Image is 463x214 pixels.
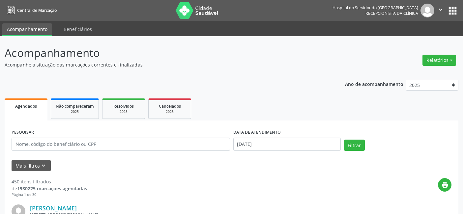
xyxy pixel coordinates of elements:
div: 2025 [56,109,94,114]
i: print [441,181,449,189]
div: 450 itens filtrados [12,178,87,185]
input: Nome, código do beneficiário ou CPF [12,138,230,151]
p: Acompanhamento [5,45,322,61]
p: Acompanhe a situação das marcações correntes e finalizadas [5,61,322,68]
div: Página 1 de 30 [12,192,87,198]
button: Filtrar [344,140,365,151]
span: Resolvidos [113,103,134,109]
span: Não compareceram [56,103,94,109]
i: keyboard_arrow_down [40,162,47,169]
span: Agendados [15,103,37,109]
button: apps [447,5,458,16]
label: DATA DE ATENDIMENTO [233,127,281,138]
i:  [437,6,444,13]
p: Ano de acompanhamento [345,80,403,88]
span: Central de Marcação [17,8,57,13]
div: Hospital do Servidor do [GEOGRAPHIC_DATA] [333,5,418,11]
button: print [438,178,451,192]
div: de [12,185,87,192]
span: Cancelados [159,103,181,109]
img: img [420,4,434,17]
div: 2025 [107,109,140,114]
label: PESQUISAR [12,127,34,138]
input: Selecione um intervalo [233,138,341,151]
button: Relatórios [422,55,456,66]
a: Central de Marcação [5,5,57,16]
div: 2025 [153,109,186,114]
span: Recepcionista da clínica [365,11,418,16]
a: [PERSON_NAME] [30,204,77,212]
button: Mais filtroskeyboard_arrow_down [12,160,51,172]
a: Beneficiários [59,23,97,35]
button:  [434,4,447,17]
strong: 1930225 marcações agendadas [17,185,87,192]
a: Acompanhamento [2,23,52,36]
